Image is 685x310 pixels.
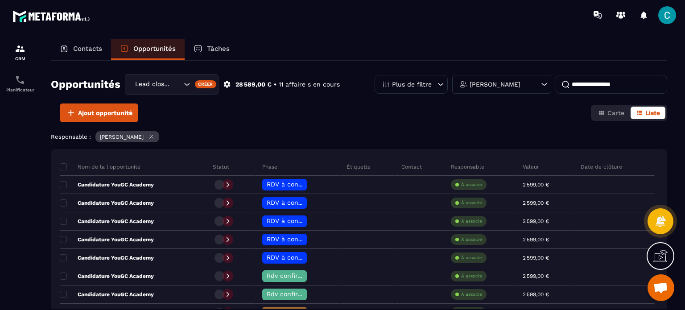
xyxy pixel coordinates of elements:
[60,199,154,207] p: Candidature YouGC Academy
[523,218,549,224] p: 2 599,00 €
[78,108,132,117] span: Ajout opportunité
[523,236,549,243] p: 2 599,00 €
[15,74,25,85] img: scheduler
[461,273,482,279] p: À associe
[125,74,219,95] div: Search for option
[267,290,317,298] span: Rdv confirmé ✅
[195,80,217,88] div: Créer
[15,43,25,54] img: formation
[51,75,120,93] h2: Opportunités
[133,45,176,53] p: Opportunités
[267,236,324,243] span: RDV à confimer ❓
[461,255,482,261] p: À associe
[267,217,324,224] span: RDV à confimer ❓
[100,134,144,140] p: [PERSON_NAME]
[279,80,340,89] p: 11 affaire s en cours
[523,163,539,170] p: Valeur
[2,68,38,99] a: schedulerschedulerPlanificateur
[461,200,482,206] p: À associe
[2,87,38,92] p: Planificateur
[451,163,484,170] p: Responsable
[392,81,432,87] p: Plus de filtre
[60,163,140,170] p: Nom de la l'opportunité
[401,163,422,170] p: Contact
[631,107,665,119] button: Liste
[593,107,630,119] button: Carte
[60,254,154,261] p: Candidature YouGC Academy
[12,8,93,25] img: logo
[523,273,549,279] p: 2 599,00 €
[73,45,102,53] p: Contacts
[523,200,549,206] p: 2 599,00 €
[213,163,229,170] p: Statut
[60,103,138,122] button: Ajout opportunité
[645,109,660,116] span: Liste
[60,218,154,225] p: Candidature YouGC Academy
[607,109,624,116] span: Carte
[470,81,520,87] p: [PERSON_NAME]
[267,199,324,206] span: RDV à confimer ❓
[235,80,272,89] p: 28 589,00 €
[207,45,230,53] p: Tâches
[461,236,482,243] p: À associe
[2,56,38,61] p: CRM
[60,291,154,298] p: Candidature YouGC Academy
[581,163,622,170] p: Date de clôture
[461,291,482,298] p: À associe
[461,182,482,188] p: À associe
[51,133,91,140] p: Responsable :
[60,181,154,188] p: Candidature YouGC Academy
[173,79,182,89] input: Search for option
[648,274,674,301] div: Ouvrir le chat
[60,236,154,243] p: Candidature YouGC Academy
[523,182,549,188] p: 2 599,00 €
[274,80,276,89] p: •
[111,39,185,60] a: Opportunités
[185,39,239,60] a: Tâches
[461,218,482,224] p: À associe
[347,163,371,170] p: Étiquette
[60,273,154,280] p: Candidature YouGC Academy
[133,79,173,89] span: Lead closing
[267,254,324,261] span: RDV à confimer ❓
[262,163,277,170] p: Phase
[2,37,38,68] a: formationformationCRM
[267,272,317,279] span: Rdv confirmé ✅
[51,39,111,60] a: Contacts
[523,291,549,298] p: 2 599,00 €
[267,181,324,188] span: RDV à confimer ❓
[523,255,549,261] p: 2 599,00 €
